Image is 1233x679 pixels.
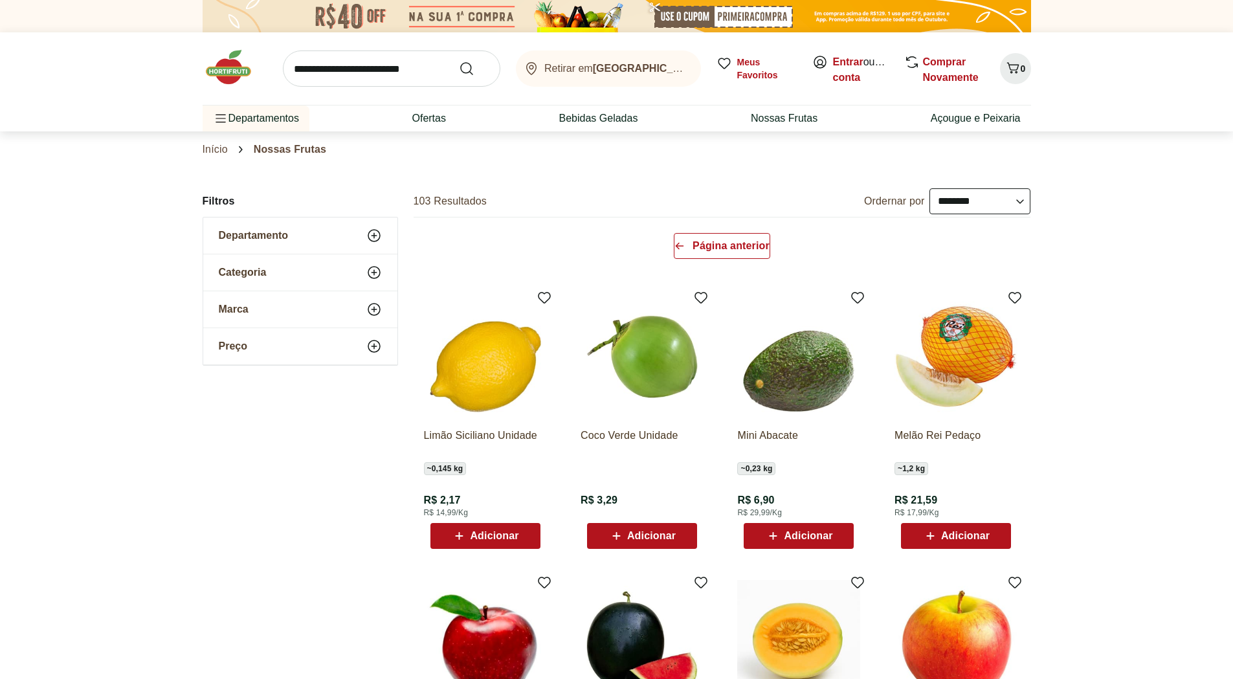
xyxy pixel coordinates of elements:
[459,61,490,76] button: Submit Search
[737,56,797,82] span: Meus Favoritos
[894,429,1017,457] a: Melão Rei Pedaço
[203,254,397,291] button: Categoria
[923,56,979,83] a: Comprar Novamente
[424,507,468,518] span: R$ 14,99/Kg
[693,241,770,251] span: Página anterior
[894,295,1017,418] img: Melão Rei Pedaço
[751,111,817,126] a: Nossas Frutas
[894,462,928,475] span: ~ 1,2 kg
[593,63,817,74] b: [GEOGRAPHIC_DATA]/[GEOGRAPHIC_DATA]
[894,507,939,518] span: R$ 17,99/Kg
[737,462,775,475] span: ~ 0,23 kg
[559,111,638,126] a: Bebidas Geladas
[203,291,397,328] button: Marca
[627,531,676,541] span: Adicionar
[544,63,687,74] span: Retirar em
[901,523,1011,549] button: Adicionar
[424,295,547,418] img: Limão Siciliano Unidade
[833,56,863,67] a: Entrar
[424,462,467,475] span: ~ 0,145 kg
[424,429,547,457] a: Limão Siciliano Unidade
[203,144,228,155] a: Início
[219,340,247,353] span: Preço
[833,54,891,85] span: ou
[894,493,937,507] span: R$ 21,59
[203,328,397,364] button: Preço
[581,429,704,457] a: Coco Verde Unidade
[931,111,1021,126] a: Açougue e Peixaria
[219,229,289,242] span: Departamento
[412,111,445,126] a: Ofertas
[1000,53,1031,84] button: Carrinho
[941,531,990,541] span: Adicionar
[219,266,267,279] span: Categoria
[213,103,228,134] button: Menu
[203,217,397,254] button: Departamento
[283,50,500,87] input: search
[737,295,860,418] img: Mini Abacate
[203,48,267,87] img: Hortifruti
[219,303,249,316] span: Marca
[414,194,487,208] h2: 103 Resultados
[587,523,697,549] button: Adicionar
[581,295,704,418] img: Coco Verde Unidade
[424,493,461,507] span: R$ 2,17
[581,493,617,507] span: R$ 3,29
[430,523,540,549] button: Adicionar
[674,241,685,251] svg: Arrow Left icon
[203,188,398,214] h2: Filtros
[213,103,299,134] span: Departamentos
[716,56,797,82] a: Meus Favoritos
[737,429,860,457] a: Mini Abacate
[674,233,770,264] a: Página anterior
[470,531,518,541] span: Adicionar
[737,493,774,507] span: R$ 6,90
[254,144,326,155] span: Nossas Frutas
[744,523,854,549] button: Adicionar
[784,531,832,541] span: Adicionar
[864,194,925,208] label: Ordernar por
[1021,63,1026,74] span: 0
[737,507,781,518] span: R$ 29,99/Kg
[516,50,701,87] button: Retirar em[GEOGRAPHIC_DATA]/[GEOGRAPHIC_DATA]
